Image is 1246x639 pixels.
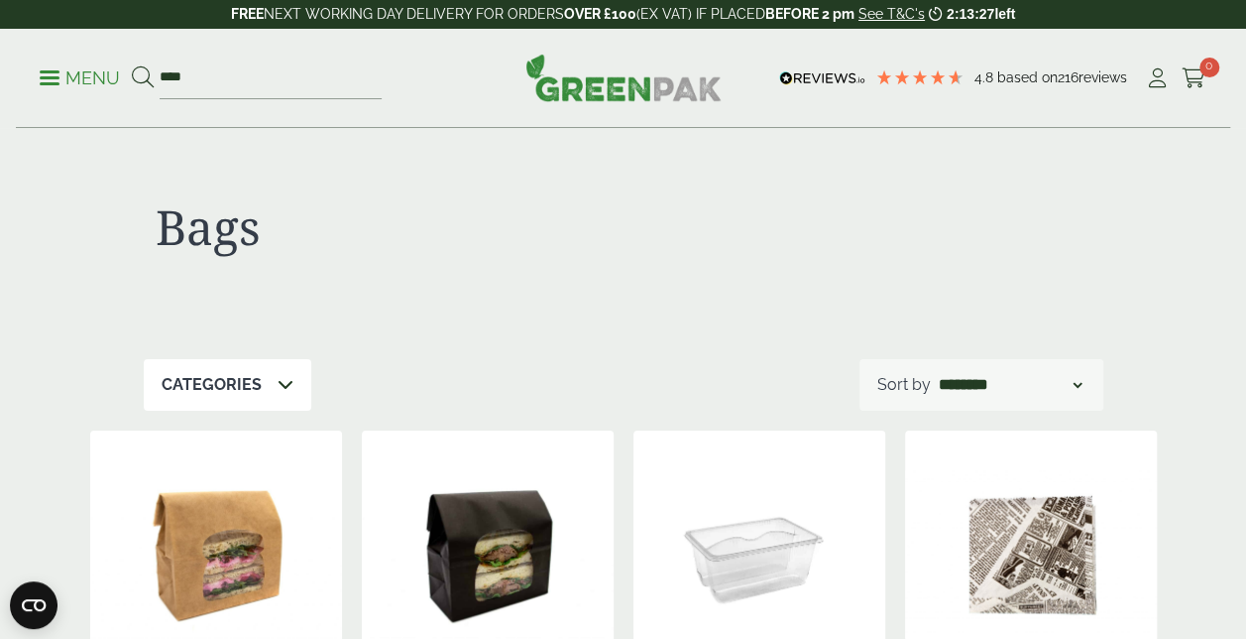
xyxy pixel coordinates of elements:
span: reviews [1078,69,1127,85]
p: Sort by [877,373,931,397]
div: 4.79 Stars [875,68,964,86]
strong: OVER £100 [564,6,636,22]
img: REVIEWS.io [779,71,865,85]
span: left [994,6,1015,22]
i: My Account [1145,68,1170,88]
a: See T&C's [858,6,925,22]
h1: Bags [156,198,612,256]
p: Categories [162,373,262,397]
a: Menu [40,66,120,86]
span: 4.8 [974,69,997,85]
i: Cart [1182,68,1206,88]
span: 216 [1058,69,1078,85]
button: Open CMP widget [10,581,57,629]
select: Shop order [935,373,1085,397]
p: Menu [40,66,120,90]
strong: BEFORE 2 pm [765,6,854,22]
strong: FREE [231,6,264,22]
span: Based on [997,69,1058,85]
span: 2:13:27 [947,6,994,22]
img: GreenPak Supplies [525,54,722,101]
a: 0 [1182,64,1206,93]
span: 0 [1199,58,1219,77]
